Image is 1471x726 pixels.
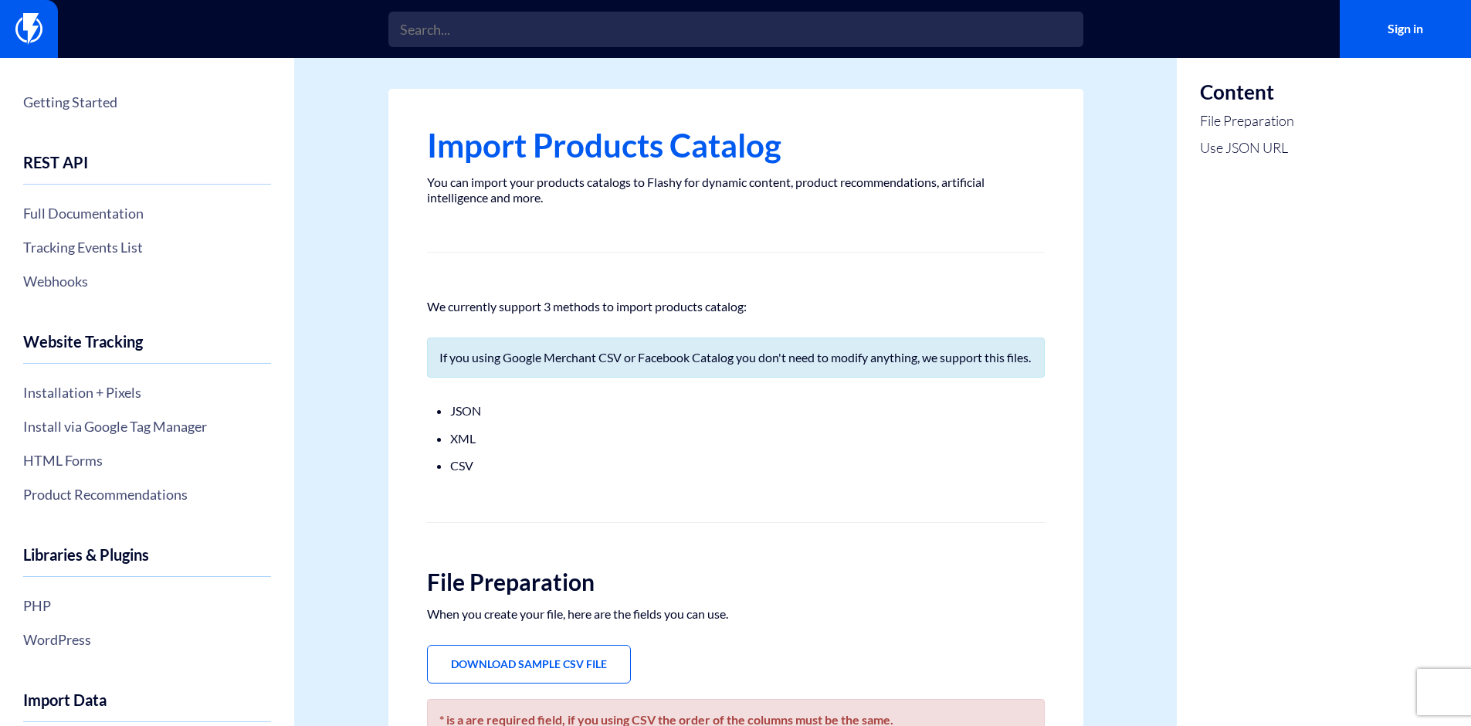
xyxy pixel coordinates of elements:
p: We currently support 3 methods to import products catalog: [427,299,1045,314]
p: When you create your file, here are the fields you can use. [427,606,1045,622]
a: Installation + Pixels [23,379,271,405]
a: Webhooks [23,268,271,294]
a: Product Recommendations [23,481,271,507]
a: Getting Started [23,89,271,115]
input: Search... [388,12,1083,47]
p: You can import your products catalogs to Flashy for dynamic content, product recommendations, art... [427,175,1045,205]
h4: Libraries & Plugins [23,546,271,577]
a: File Preparation [1200,111,1294,131]
a: Download Sample CSV File [427,645,631,684]
h1: Import Products Catalog [427,127,1045,163]
li: CSV [450,456,1022,476]
h4: Import Data [23,691,271,722]
li: XML [450,429,1022,449]
h4: Website Tracking [23,333,271,364]
li: JSON [450,401,1022,421]
a: Use JSON URL [1200,138,1294,158]
a: WordPress [23,626,271,653]
p: If you using Google Merchant CSV or Facebook Catalog you don't need to modify anything, we suppor... [439,350,1032,365]
h4: REST API [23,154,271,185]
a: Install via Google Tag Manager [23,413,271,439]
a: Tracking Events List [23,234,271,260]
h3: Content [1200,81,1294,103]
a: Full Documentation [23,200,271,226]
a: HTML Forms [23,447,271,473]
h2: File Preparation [427,569,1045,595]
a: PHP [23,592,271,619]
